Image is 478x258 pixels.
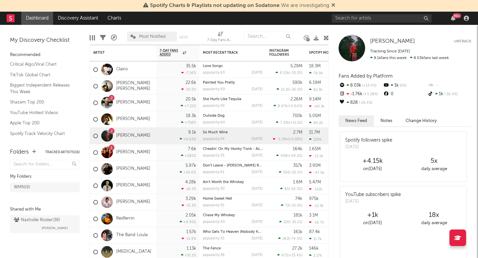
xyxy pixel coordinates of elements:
[399,84,407,88] span: 0 %
[116,150,150,155] a: [PERSON_NAME]
[10,82,73,95] a: Biggest Independent Releases This Week
[276,71,302,75] div: ( )
[309,97,321,101] div: 9.14M
[358,101,372,105] span: -25.4 %
[181,120,196,125] div: +758 %
[203,230,263,234] div: Who Gets To Heaven (Nobody Knows)
[309,64,321,68] div: 18.3M
[181,253,196,257] div: +51.1 %
[182,236,196,241] div: -11.9 %
[290,64,302,68] div: 5.29M
[277,138,288,141] span: -1.76k
[309,170,324,175] div: -47.5k
[181,187,196,191] div: -16.2 %
[203,197,232,201] a: Home Sweet Hell
[10,182,80,192] a: WMN(9)
[269,49,292,57] div: Instagram Followers
[139,34,166,39] span: Most Notified
[309,246,319,251] div: 146k
[181,154,196,158] div: +282 %
[116,183,150,188] a: [PERSON_NAME]
[252,187,263,191] div: [DATE]
[116,166,150,172] a: [PERSON_NAME]
[342,165,403,173] div: on [DATE]
[403,211,465,219] div: 18 x
[279,170,302,174] div: ( )
[278,236,302,241] div: ( )
[331,3,335,8] span: Dismiss
[203,71,225,75] div: popularity: 63
[345,191,401,198] div: YouTube subscribers spike
[181,87,196,92] div: -10.3 %
[53,12,103,25] a: Discovery Assistant
[370,38,415,45] a: [PERSON_NAME]
[207,36,234,44] div: 7-Day Fans Added (7-Day Fans Added)
[370,38,415,44] span: [PERSON_NAME]
[276,120,302,125] div: ( )
[203,51,253,55] div: Most Recent Track
[280,154,287,158] span: 408
[203,147,263,151] div: Cheatin' On My Honky Tonk - Acoustic
[203,187,225,191] div: popularity: 30
[203,121,225,124] div: popularity: 64
[290,237,301,241] span: -74.5 %
[339,81,383,90] div: 8.03k
[290,204,301,208] span: -52.3 %
[289,138,301,141] span: +5.28 %
[309,71,323,75] div: 78.9k
[309,220,324,225] div: -16.7k
[203,253,225,257] div: popularity: 36
[274,104,302,108] div: ( )
[279,220,302,224] div: ( )
[203,81,235,85] a: Painted You Pretty
[309,147,321,151] div: 1.65M
[116,232,148,238] a: The Band Loula
[289,254,301,257] span: +25.4 %
[10,109,73,116] a: YouTube Hottest Videos
[427,90,471,98] div: 1k
[160,49,181,57] span: 7-Day Fans Added
[203,97,263,101] div: She Hurts Like Tequila
[203,247,263,250] div: The Fence
[309,51,359,55] div: Spotify Monthly Listeners
[362,93,378,96] span: +5.28 %
[309,237,322,241] div: 11.7k
[21,12,53,25] a: Dashboard
[339,98,383,107] div: 828
[290,187,301,191] span: -54.3 %
[244,32,294,41] input: Search...
[293,230,302,234] div: 161k
[374,115,399,126] button: Notes
[10,173,80,181] div: My Folders
[370,49,410,53] span: Tracking Since: [DATE]
[181,71,196,75] div: -7.16 %
[252,121,263,124] div: [DATE]
[277,253,302,257] div: ( )
[116,67,128,72] a: Clairo
[203,64,223,68] a: Love Songs
[309,197,319,201] div: 975k
[280,121,289,125] span: 7.32k
[203,214,263,217] div: Chase My Whiskey
[203,154,224,158] div: popularity: 33
[339,74,393,79] span: Fans Added by Platform
[186,114,196,118] div: 18.3k
[290,171,301,174] span: -52.1 %
[10,51,80,59] div: Recommended
[180,220,196,224] div: +9.95 %
[186,213,196,218] div: 2.05k
[342,211,403,219] div: +1k
[188,130,196,135] div: 9.1k
[309,114,321,118] div: 5.05M
[203,88,225,91] div: popularity: 69
[93,51,143,55] div: Artist
[339,115,374,126] button: News Feed
[116,199,150,205] a: [PERSON_NAME]
[295,197,302,201] div: 74k
[252,253,263,257] div: [DATE]
[309,213,318,218] div: 3.1M
[342,157,403,165] div: +4.15k
[309,104,325,108] div: -60.3k
[309,88,323,92] div: 82.3k
[116,81,153,92] a: [PERSON_NAME] [PERSON_NAME]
